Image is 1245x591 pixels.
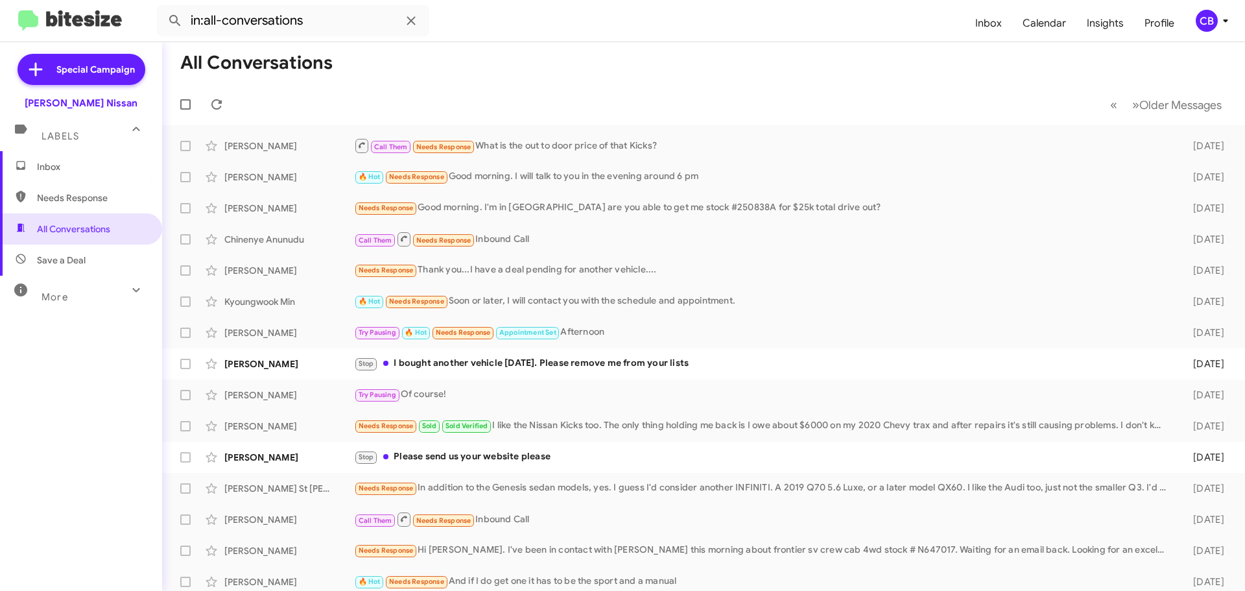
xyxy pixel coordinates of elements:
[224,171,354,184] div: [PERSON_NAME]
[405,328,427,337] span: 🔥 Hot
[354,294,1172,309] div: Soon or later, I will contact you with the schedule and appointment.
[354,387,1172,402] div: Of course!
[1172,139,1235,152] div: [DATE]
[224,451,354,464] div: [PERSON_NAME]
[224,544,354,557] div: [PERSON_NAME]
[224,357,354,370] div: [PERSON_NAME]
[359,484,414,492] span: Needs Response
[359,328,396,337] span: Try Pausing
[359,422,414,430] span: Needs Response
[359,297,381,306] span: 🔥 Hot
[436,328,491,337] span: Needs Response
[389,577,444,586] span: Needs Response
[965,5,1012,42] a: Inbox
[354,543,1172,558] div: Hi [PERSON_NAME]. I've been in contact with [PERSON_NAME] this morning about frontier sv crew cab...
[37,191,147,204] span: Needs Response
[1185,10,1231,32] button: CB
[1124,91,1229,118] button: Next
[422,422,437,430] span: Sold
[1172,482,1235,495] div: [DATE]
[354,450,1172,464] div: Please send us your website please
[224,295,354,308] div: Kyoungwook Min
[1172,202,1235,215] div: [DATE]
[224,139,354,152] div: [PERSON_NAME]
[359,204,414,212] span: Needs Response
[1172,575,1235,588] div: [DATE]
[354,418,1172,433] div: I like the Nissan Kicks too. The only thing holding me back is I owe about $6000 on my 2020 Chevy...
[354,169,1172,184] div: Good morning. I will talk to you in the evening around 6 pm
[354,200,1172,215] div: Good morning. I'm in [GEOGRAPHIC_DATA] are you able to get me stock #250838A for $25k total drive...
[1172,295,1235,308] div: [DATE]
[224,575,354,588] div: [PERSON_NAME]
[224,482,354,495] div: [PERSON_NAME] St [PERSON_NAME]
[359,391,396,399] span: Try Pausing
[1172,389,1235,402] div: [DATE]
[354,481,1172,496] div: In addition to the Genesis sedan models, yes. I guess I'd consider another INFINITI. A 2019 Q70 5...
[445,422,488,430] span: Sold Verified
[1172,171,1235,184] div: [DATE]
[41,130,79,142] span: Labels
[1196,10,1218,32] div: CB
[56,63,135,76] span: Special Campaign
[224,326,354,339] div: [PERSON_NAME]
[354,138,1172,154] div: What is the out to door price of that Kicks?
[359,453,374,461] span: Stop
[224,420,354,433] div: [PERSON_NAME]
[416,236,471,245] span: Needs Response
[416,143,471,151] span: Needs Response
[1172,420,1235,433] div: [DATE]
[1103,91,1229,118] nav: Page navigation example
[1172,357,1235,370] div: [DATE]
[1172,264,1235,277] div: [DATE]
[25,97,137,110] div: [PERSON_NAME] Nissan
[224,513,354,526] div: [PERSON_NAME]
[416,516,471,525] span: Needs Response
[1139,98,1222,112] span: Older Messages
[359,546,414,555] span: Needs Response
[1172,513,1235,526] div: [DATE]
[354,574,1172,589] div: And if I do get one it has to be the sport and a manual
[224,389,354,402] div: [PERSON_NAME]
[354,231,1172,247] div: Inbound Call
[157,5,429,36] input: Search
[37,223,110,235] span: All Conversations
[359,359,374,368] span: Stop
[1012,5,1076,42] a: Calendar
[1102,91,1125,118] button: Previous
[359,577,381,586] span: 🔥 Hot
[1172,451,1235,464] div: [DATE]
[359,173,381,181] span: 🔥 Hot
[359,266,414,274] span: Needs Response
[1132,97,1139,113] span: »
[224,202,354,215] div: [PERSON_NAME]
[1172,544,1235,557] div: [DATE]
[1172,233,1235,246] div: [DATE]
[180,53,333,73] h1: All Conversations
[1134,5,1185,42] a: Profile
[354,356,1172,371] div: I bought another vehicle [DATE]. Please remove me from your lists
[354,263,1172,278] div: Thank you...I have a deal pending for another vehicle....
[389,173,444,181] span: Needs Response
[1110,97,1117,113] span: «
[18,54,145,85] a: Special Campaign
[354,511,1172,527] div: Inbound Call
[359,516,392,525] span: Call Them
[499,328,556,337] span: Appointment Set
[359,236,392,245] span: Call Them
[41,291,68,303] span: More
[224,233,354,246] div: Chinenye Anunudu
[1172,326,1235,339] div: [DATE]
[1076,5,1134,42] a: Insights
[389,297,444,306] span: Needs Response
[374,143,408,151] span: Call Them
[37,254,86,267] span: Save a Deal
[354,325,1172,340] div: Afternoon
[37,160,147,173] span: Inbox
[224,264,354,277] div: [PERSON_NAME]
